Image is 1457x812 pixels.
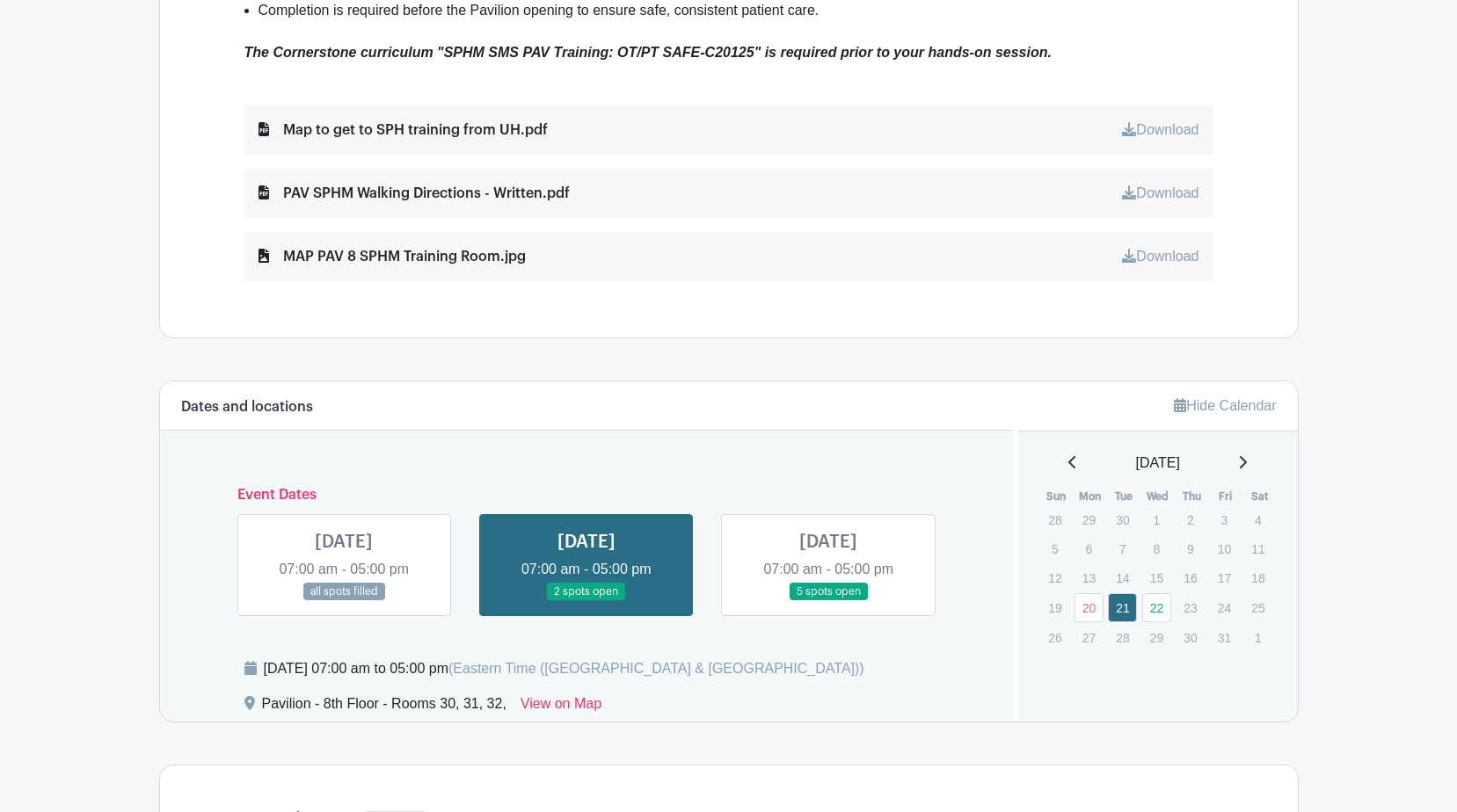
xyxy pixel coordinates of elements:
span: [DATE] [1136,453,1180,474]
p: 25 [1243,594,1272,621]
div: Pavilion - 8th Floor - Rooms 30, 31, 32, [262,693,506,721]
p: 15 [1142,564,1171,591]
a: View on Map [521,693,601,721]
p: 1 [1243,624,1272,651]
p: 19 [1040,594,1069,621]
p: 5 [1040,535,1069,562]
p: 9 [1176,535,1205,562]
p: 26 [1040,624,1069,651]
p: 16 [1176,564,1205,591]
p: 24 [1210,594,1239,621]
p: 8 [1142,535,1171,562]
div: MAP PAV 8 SPHM Training Room.jpg [259,246,526,267]
p: 10 [1210,535,1239,562]
em: The Cornerstone curriculum "SPHM SMS PAV Training: OT/PT SAFE-C20125" is required prior to your h... [244,45,1052,60]
p: 23 [1176,594,1205,621]
p: 28 [1108,624,1137,651]
div: [DATE] 07:00 am to 05:00 pm [264,658,864,679]
p: 30 [1176,624,1205,651]
a: Download [1122,122,1198,137]
th: Tue [1107,488,1141,505]
h6: Dates and locations [181,399,313,416]
p: 1 [1142,506,1171,533]
p: 31 [1210,624,1239,651]
h6: Event Dates [223,487,951,504]
th: Sat [1242,488,1277,505]
div: PAV SPHM Walking Directions - Written.pdf [259,183,570,204]
span: (Eastern Time ([GEOGRAPHIC_DATA] & [GEOGRAPHIC_DATA])) [448,661,864,676]
th: Wed [1141,488,1176,505]
p: 6 [1075,535,1104,562]
p: 13 [1075,564,1104,591]
p: 30 [1108,506,1137,533]
a: 20 [1075,593,1104,622]
div: Map to get to SPH training from UH.pdf [259,120,548,141]
p: 29 [1075,506,1104,533]
th: Sun [1039,488,1074,505]
a: Download [1122,185,1198,200]
p: 28 [1040,506,1069,533]
p: 29 [1142,624,1171,651]
p: 14 [1108,564,1137,591]
p: 17 [1210,564,1239,591]
p: 3 [1210,506,1239,533]
a: 21 [1108,593,1137,622]
p: 7 [1108,535,1137,562]
a: 22 [1142,593,1171,622]
p: 18 [1243,564,1272,591]
p: 2 [1176,506,1205,533]
p: 12 [1040,564,1069,591]
p: 4 [1243,506,1272,533]
a: Hide Calendar [1174,398,1276,413]
p: 27 [1075,624,1104,651]
th: Thu [1175,488,1209,505]
th: Fri [1209,488,1243,505]
a: Download [1122,249,1198,264]
th: Mon [1074,488,1108,505]
p: 11 [1243,535,1272,562]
